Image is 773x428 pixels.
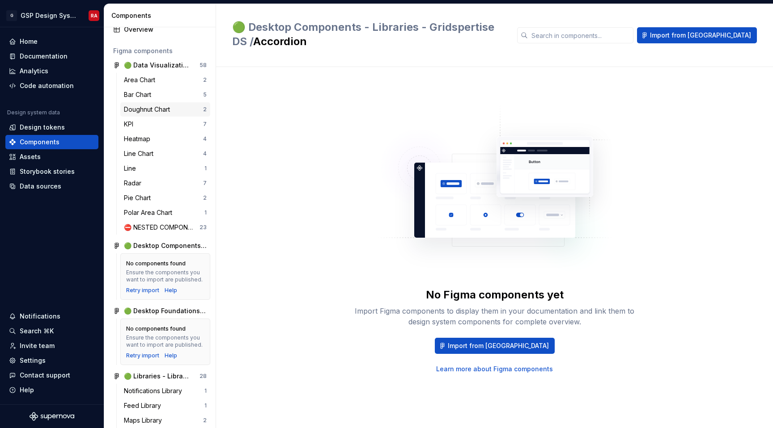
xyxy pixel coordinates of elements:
[20,123,65,132] div: Design tokens
[124,401,165,410] div: Feed Library
[124,134,154,143] div: Heatmap
[528,27,633,43] input: Search in components...
[232,21,494,48] span: 🟢 Desktop Components - Libraries - Gridspertise DS /
[5,179,98,193] a: Data sources
[5,120,98,134] a: Design tokens
[435,338,555,354] button: Import from [GEOGRAPHIC_DATA]
[124,149,157,158] div: Line Chart
[120,206,210,220] a: Polar Area Chart1
[110,239,210,253] a: 🟢 Desktop Components - Libraries - Gridspertise DS
[124,416,166,425] div: Maps Library
[6,10,17,21] div: G
[20,312,60,321] div: Notifications
[120,73,210,87] a: Area Chart2
[436,365,553,373] a: Learn more about Figma components
[124,208,176,217] div: Polar Area Chart
[2,6,102,25] button: GGSP Design SystemRA
[124,120,137,129] div: KPI
[203,121,207,128] div: 7
[650,31,751,40] span: Import from [GEOGRAPHIC_DATA]
[20,67,48,76] div: Analytics
[20,356,46,365] div: Settings
[120,161,210,176] a: Line1
[637,27,757,43] button: Import from [GEOGRAPHIC_DATA]
[126,260,186,267] div: No components found
[120,399,210,413] a: Feed Library1
[124,193,154,202] div: Pie Chart
[110,369,210,383] a: 🟢 Libraries - Libraries - Gridspertise DS28
[124,179,145,188] div: Radar
[110,22,210,37] a: Overview
[5,368,98,382] button: Contact support
[20,37,38,46] div: Home
[124,223,200,232] div: ⛔️ NESTED COMPONENTS
[124,372,191,381] div: 🟢 Libraries - Libraries - Gridspertise DS
[20,371,70,380] div: Contact support
[20,152,41,161] div: Assets
[20,52,68,61] div: Documentation
[120,117,210,131] a: KPI7
[21,11,78,20] div: GSP Design System
[203,106,207,113] div: 2
[204,165,207,172] div: 1
[124,76,159,84] div: Area Chart
[5,339,98,353] a: Invite team
[5,324,98,338] button: Search ⌘K
[120,220,210,235] a: ⛔️ NESTED COMPONENTS23
[126,287,159,294] button: Retry import
[232,20,506,49] h2: Accordion
[20,167,75,176] div: Storybook stories
[352,306,638,327] div: Import Figma components to display them in your documentation and link them to design system comp...
[200,224,207,231] div: 23
[5,34,98,49] a: Home
[5,383,98,397] button: Help
[204,402,207,409] div: 1
[200,373,207,380] div: 28
[203,91,207,98] div: 5
[200,62,207,69] div: 58
[91,12,98,19] div: RA
[120,176,210,190] a: Radar7
[120,413,210,428] a: Maps Library2
[124,306,207,315] div: 🟢 Desktop Foundations - Libraries - Gridspertise DS
[120,102,210,117] a: Doughnut Chart2
[20,138,59,147] div: Components
[165,287,177,294] div: Help
[165,352,177,359] div: Help
[124,90,155,99] div: Bar Chart
[7,109,60,116] div: Design system data
[5,164,98,179] a: Storybook stories
[124,105,174,114] div: Doughnut Chart
[426,288,564,302] div: No Figma components yet
[5,79,98,93] a: Code automation
[203,76,207,84] div: 2
[20,327,54,336] div: Search ⌘K
[203,135,207,143] div: 4
[110,304,210,318] a: 🟢 Desktop Foundations - Libraries - Gridspertise DS
[124,164,140,173] div: Line
[5,49,98,63] a: Documentation
[120,147,210,161] a: Line Chart4
[5,353,98,368] a: Settings
[124,25,207,34] div: Overview
[126,325,186,332] div: No components found
[203,150,207,157] div: 4
[120,132,210,146] a: Heatmap4
[20,341,55,350] div: Invite team
[20,182,61,191] div: Data sources
[113,46,207,55] div: Figma components
[124,61,191,70] div: 🟢 Data Visualization Components - Libraries - Gridspertise DS
[126,269,204,283] div: Ensure the components you want to import are published.
[124,386,186,395] div: Notifications Library
[20,81,74,90] div: Code automation
[126,352,159,359] button: Retry import
[30,412,74,421] svg: Supernova Logo
[5,64,98,78] a: Analytics
[203,194,207,201] div: 2
[204,387,207,394] div: 1
[5,135,98,149] a: Components
[5,309,98,323] button: Notifications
